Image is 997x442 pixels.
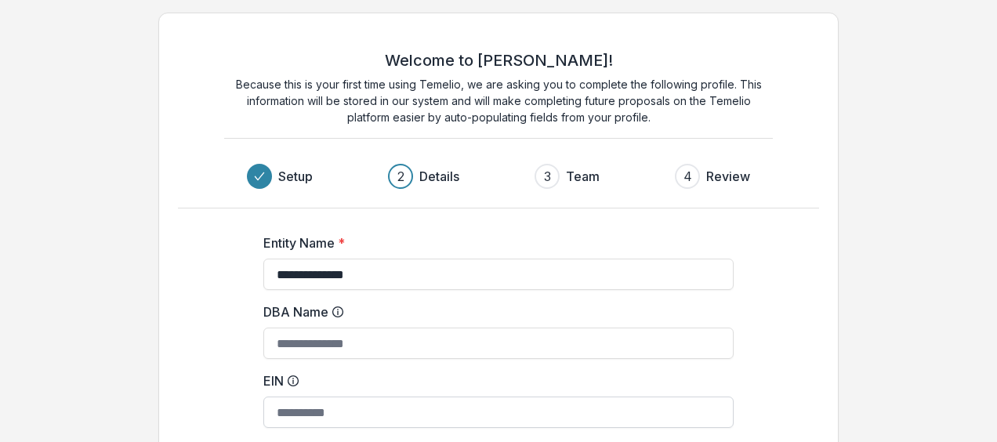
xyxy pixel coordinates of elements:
[706,167,750,186] h3: Review
[278,167,313,186] h3: Setup
[224,76,773,125] p: Because this is your first time using Temelio, we are asking you to complete the following profil...
[544,167,551,186] div: 3
[397,167,404,186] div: 2
[263,371,724,390] label: EIN
[263,234,724,252] label: Entity Name
[419,167,459,186] h3: Details
[385,51,613,70] h2: Welcome to [PERSON_NAME]!
[683,167,692,186] div: 4
[247,164,750,189] div: Progress
[566,167,600,186] h3: Team
[263,303,724,321] label: DBA Name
